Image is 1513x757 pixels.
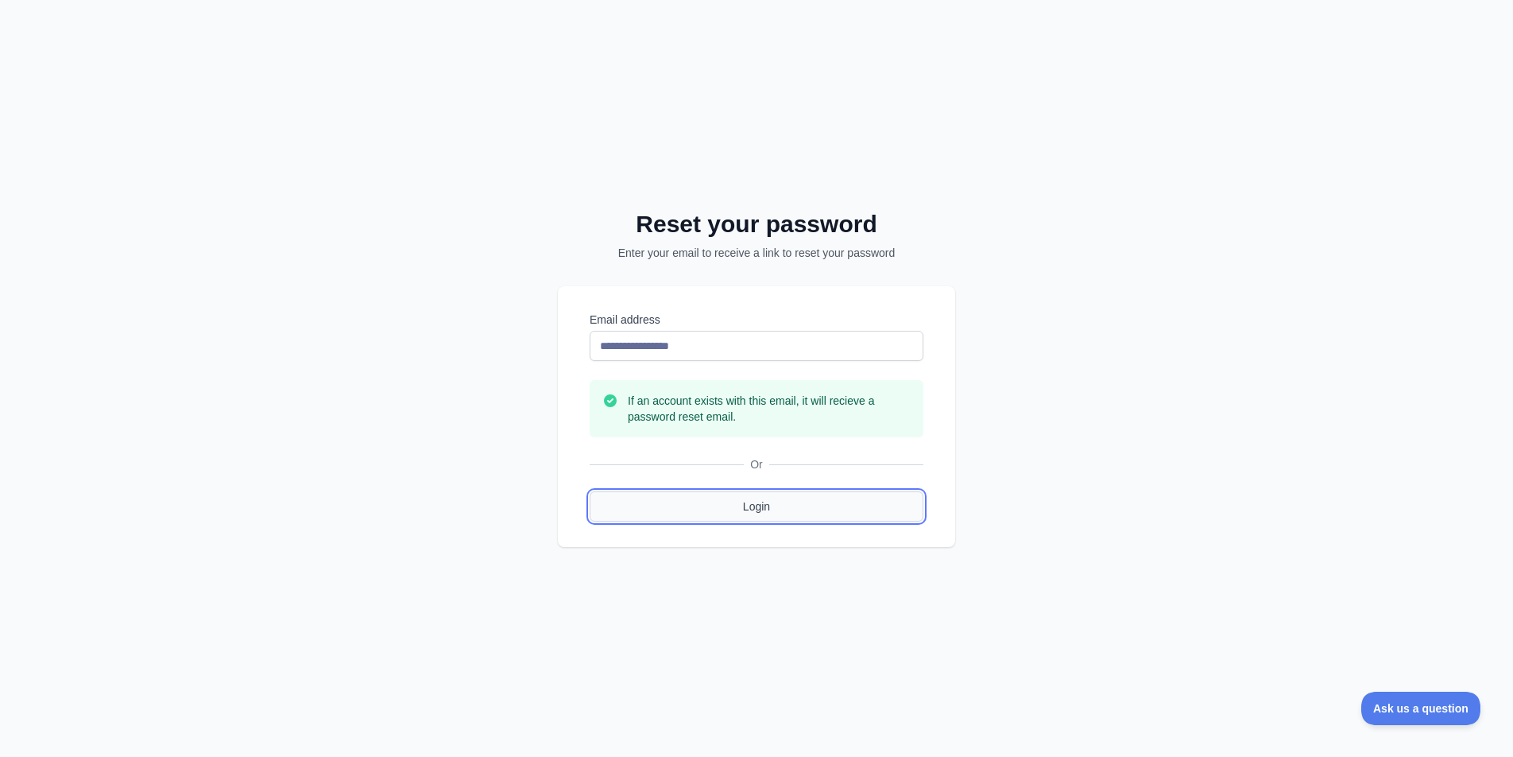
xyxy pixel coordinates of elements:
[590,312,923,328] label: Email address
[628,393,911,425] h3: If an account exists with this email, it will recieve a password reset email.
[744,456,769,472] span: Or
[578,245,934,261] p: Enter your email to receive a link to reset your password
[1361,692,1481,725] iframe: Toggle Customer Support
[578,210,934,239] h2: Reset your password
[590,491,923,522] a: Login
